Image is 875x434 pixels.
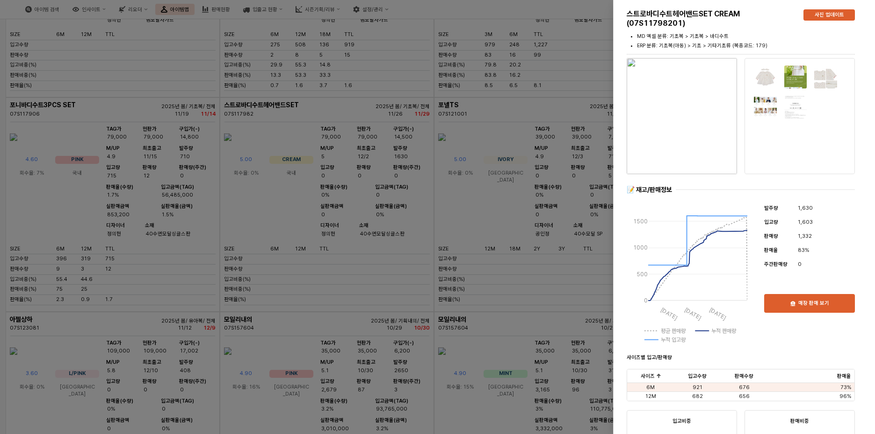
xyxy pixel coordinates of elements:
span: 사이즈 [641,373,655,380]
p: 사진 업데이트 [815,12,844,19]
h5: 스트로바디수트헤어밴드SET CREAM (07S11798201) [627,9,796,28]
span: 주간판매량 [764,261,788,267]
span: 83% [798,246,809,255]
span: 682 [692,393,703,400]
span: 6M [646,384,655,391]
li: ERP 분류: 기초복(아동) > 기초 > 기타기초류 (복종코드: 179) [637,42,855,50]
span: 판매수량 [735,373,753,380]
span: 12M [645,393,656,400]
span: 73% [840,384,851,391]
p: 매장 판매 보기 [798,300,829,307]
span: 1,630 [798,204,813,213]
strong: 판매비중 [790,418,809,424]
span: 입고량 [764,219,778,225]
span: 676 [739,384,750,391]
span: 판매율 [764,247,778,253]
span: 921 [693,384,702,391]
span: 입고수량 [688,373,707,380]
button: 사진 업데이트 [803,9,855,21]
button: 매장 판매 보기 [764,294,855,313]
div: 📝 재고/판매정보 [627,185,672,194]
span: 판매량 [764,233,778,239]
span: 656 [739,393,750,400]
span: 발주량 [764,205,778,211]
span: 판매율 [837,373,851,380]
span: 96% [839,393,851,400]
span: 1,603 [798,218,813,227]
span: 1,332 [798,232,812,241]
li: MD 엑셀 분류: 기초복 > 기초복 > 바디수트 [637,33,855,41]
strong: 입고비중 [673,418,691,424]
span: 0 [798,260,802,269]
strong: 사이즈별 입고/판매량 [627,354,672,360]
